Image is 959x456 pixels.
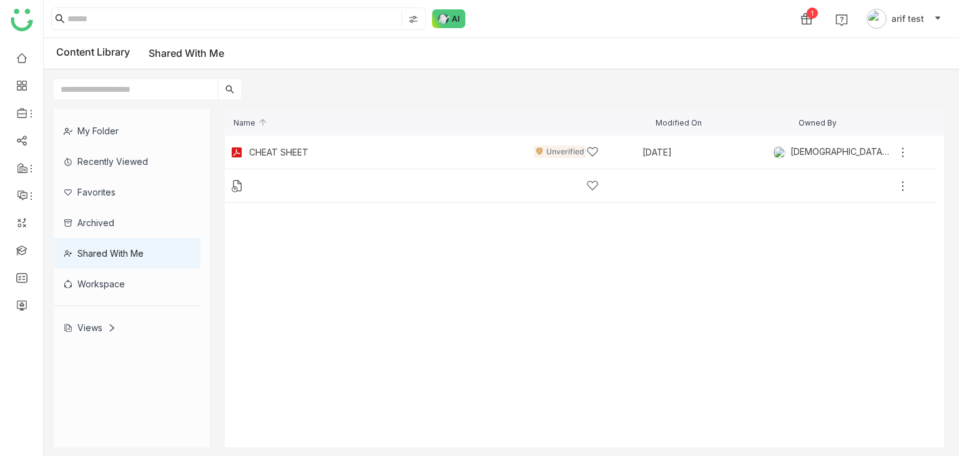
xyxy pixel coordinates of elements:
[11,9,33,31] img: logo
[807,7,818,19] div: 1
[642,148,772,157] div: [DATE]
[230,180,243,192] img: unsupported.svg
[534,146,586,158] div: Unverified
[773,146,890,159] div: [DEMOGRAPHIC_DATA][PERSON_NAME]
[54,177,200,207] div: Favorites
[864,9,944,29] button: arif test
[258,117,268,127] img: arrow-up.svg
[773,146,785,159] img: 684a9b06de261c4b36a3cf65
[408,14,418,24] img: search-type.svg
[149,47,224,59] a: Shared With Me
[54,238,200,269] div: Shared with me
[432,9,466,28] img: ask-buddy-normal.svg
[867,9,887,29] img: avatar
[230,146,243,159] img: pdf.svg
[56,46,224,61] div: Content Library
[656,119,702,127] span: Modified On
[54,116,200,146] div: My Folder
[892,12,924,26] span: arif test
[835,14,848,26] img: help.svg
[54,269,200,299] div: Workspace
[249,147,308,157] a: CHEAT SHEET
[536,147,543,156] img: unverified.svg
[799,119,837,127] span: Owned By
[54,146,200,177] div: Recently Viewed
[54,207,200,238] div: Archived
[227,119,268,127] span: Name
[64,322,116,333] div: Views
